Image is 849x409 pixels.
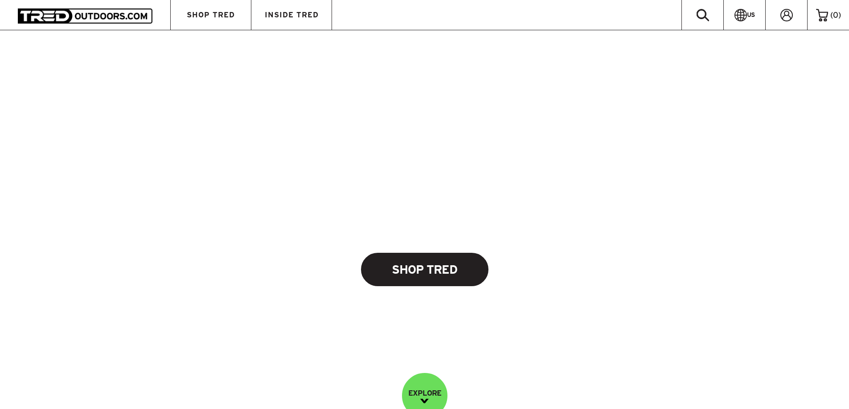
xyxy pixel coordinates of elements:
span: SHOP TRED [187,11,235,19]
img: down-image [420,399,429,403]
img: cart-icon [816,9,828,21]
span: 0 [833,11,838,19]
span: ( ) [830,11,841,19]
img: TRED Outdoors America [18,8,152,23]
a: Shop Tred [361,253,488,286]
span: INSIDE TRED [265,11,319,19]
img: banner-title [180,189,670,217]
